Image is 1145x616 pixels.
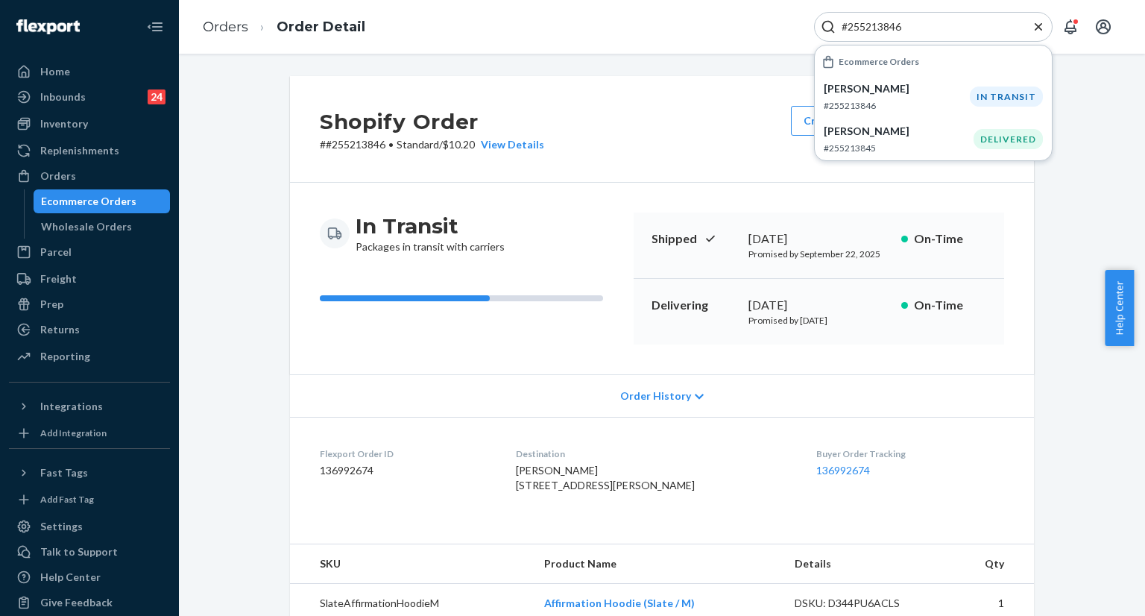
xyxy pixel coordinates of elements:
[9,164,170,188] a: Orders
[783,544,947,584] th: Details
[970,87,1043,107] div: IN TRANSIT
[40,322,80,337] div: Returns
[9,318,170,342] a: Returns
[40,493,94,506] div: Add Fast Tag
[388,138,394,151] span: •
[748,248,889,260] p: Promised by September 22, 2025
[748,314,889,327] p: Promised by [DATE]
[791,106,888,136] button: Create Return
[914,297,986,314] p: On-Time
[9,292,170,316] a: Prep
[40,297,63,312] div: Prep
[191,5,377,49] ol: breadcrumbs
[9,591,170,615] button: Give Feedback
[356,213,505,239] h3: In Transit
[839,57,919,66] h6: Ecommerce Orders
[9,345,170,368] a: Reporting
[40,116,88,131] div: Inventory
[652,297,736,314] p: Delivering
[516,464,695,491] span: [PERSON_NAME] [STREET_ADDRESS][PERSON_NAME]
[290,544,532,584] th: SKU
[41,219,132,234] div: Wholesale Orders
[9,461,170,485] button: Fast Tags
[816,464,870,477] a: 136992674
[974,129,1043,149] div: DELIVERED
[652,230,736,248] p: Shipped
[748,297,889,314] div: [DATE]
[41,194,136,209] div: Ecommerce Orders
[40,427,107,439] div: Add Integration
[946,544,1034,584] th: Qty
[9,515,170,538] a: Settings
[320,463,492,478] dd: 136992674
[816,447,1004,460] dt: Buyer Order Tracking
[203,19,248,35] a: Orders
[9,565,170,589] a: Help Center
[40,519,83,534] div: Settings
[824,142,974,154] p: #255213845
[1031,19,1046,35] button: Close Search
[532,544,782,584] th: Product Name
[795,596,935,611] div: DSKU: D344PU6ACLS
[9,267,170,291] a: Freight
[40,89,86,104] div: Inbounds
[821,19,836,34] svg: Search Icon
[34,215,171,239] a: Wholesale Orders
[140,12,170,42] button: Close Navigation
[40,595,113,610] div: Give Feedback
[516,447,793,460] dt: Destination
[320,106,544,137] h2: Shopify Order
[40,544,118,559] div: Talk to Support
[40,271,77,286] div: Freight
[9,540,170,564] a: Talk to Support
[16,19,80,34] img: Flexport logo
[34,189,171,213] a: Ecommerce Orders
[40,570,101,585] div: Help Center
[475,137,544,152] button: View Details
[914,230,986,248] p: On-Time
[9,424,170,442] a: Add Integration
[9,85,170,109] a: Inbounds24
[9,112,170,136] a: Inventory
[1088,12,1118,42] button: Open account menu
[9,240,170,264] a: Parcel
[40,349,90,364] div: Reporting
[356,213,505,254] div: Packages in transit with carriers
[40,169,76,183] div: Orders
[40,245,72,260] div: Parcel
[40,399,103,414] div: Integrations
[9,60,170,84] a: Home
[397,138,439,151] span: Standard
[748,230,889,248] div: [DATE]
[9,395,170,418] button: Integrations
[40,64,70,79] div: Home
[9,139,170,163] a: Replenishments
[824,81,970,96] p: [PERSON_NAME]
[824,99,970,112] p: #255213846
[9,491,170,509] a: Add Fast Tag
[40,143,119,158] div: Replenishments
[320,137,544,152] p: # #255213846 / $10.20
[544,597,695,609] a: Affirmation Hoodie (Slate / M)
[836,19,1019,34] input: Search Input
[148,89,165,104] div: 24
[1056,12,1085,42] button: Open notifications
[277,19,365,35] a: Order Detail
[1105,270,1134,346] button: Help Center
[320,447,492,460] dt: Flexport Order ID
[824,124,974,139] p: [PERSON_NAME]
[620,389,691,403] span: Order History
[40,465,88,480] div: Fast Tags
